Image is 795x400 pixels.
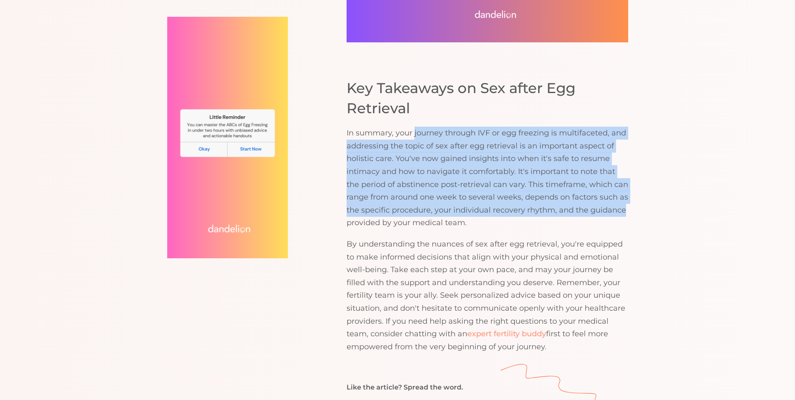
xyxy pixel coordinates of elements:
p: In summary, your journey through IVF or egg freezing is multifaceted, and addressing the topic of... [347,127,628,229]
a: expert fertility buddy [467,329,546,338]
div: Like the article? Spread the word. [347,382,628,392]
p: By understanding the nuances of sex after egg retrieval, you're equipped to make informed decisio... [347,238,628,353]
img: dandelion-egg-freezing-reminder [167,17,288,258]
h2: Key Takeaways on Sex after Egg Retrieval [347,78,628,118]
